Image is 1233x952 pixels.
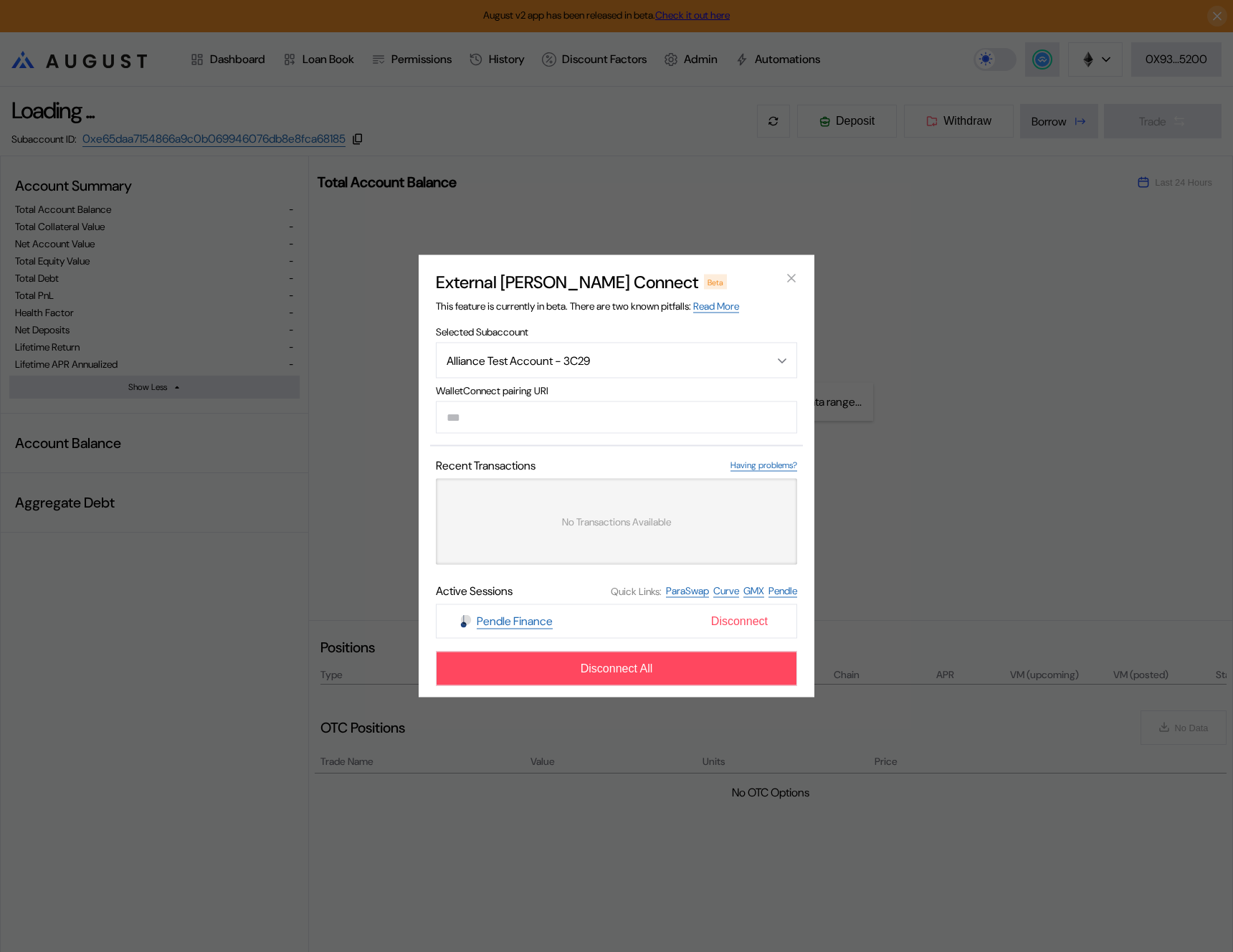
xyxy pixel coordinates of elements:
[693,300,739,313] a: Read More
[562,515,671,528] span: No Transactions Available
[447,353,749,368] div: Alliance Test Account - 3C29
[704,275,727,289] div: Beta
[436,584,513,599] span: Active Sessions
[460,615,472,628] img: Pendle Finance
[436,384,797,397] span: WalletConnect pairing URI
[705,609,773,634] span: Disconnect
[436,325,797,338] span: Selected Subaccount
[730,460,797,472] a: Having problems?
[436,300,739,313] span: This feature is currently in beta. There are two known pitfalls:
[477,614,553,629] a: Pendle Finance
[436,458,535,473] span: Recent Transactions
[768,584,797,598] a: Pendle
[713,584,739,598] a: Curve
[436,652,797,686] button: Disconnect All
[581,662,653,675] span: Disconnect All
[436,343,797,379] button: Open menu
[436,271,698,293] h2: External [PERSON_NAME] Connect
[743,584,764,598] a: GMX
[611,584,662,597] span: Quick Links:
[780,267,803,290] button: close modal
[436,604,797,639] button: Pendle FinancePendle FinanceDisconnect
[666,584,709,598] a: ParaSwap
